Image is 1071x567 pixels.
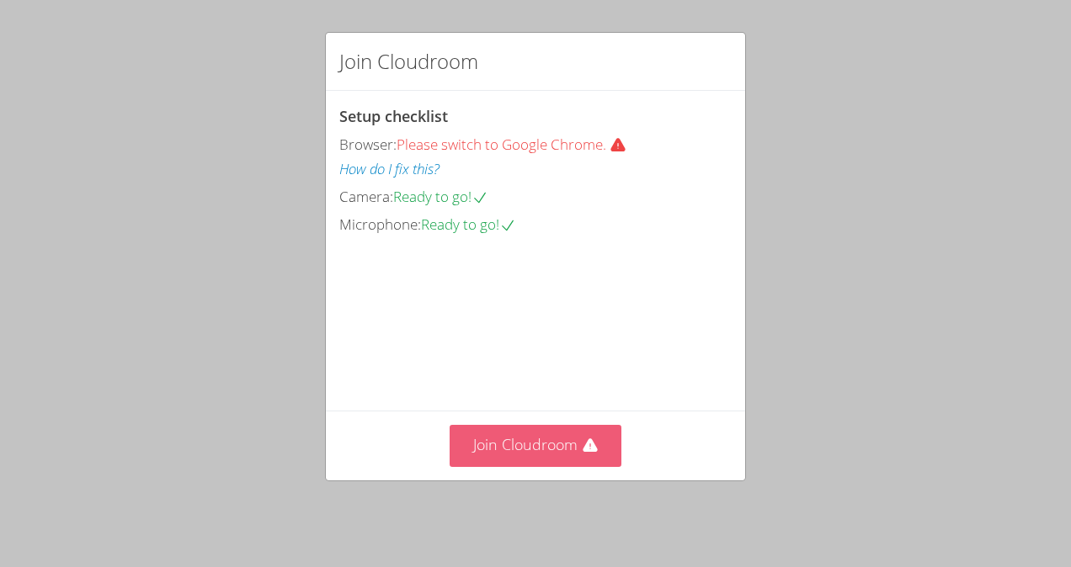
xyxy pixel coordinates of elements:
span: Microphone: [339,215,421,234]
span: Camera: [339,187,393,206]
span: Setup checklist [339,106,448,126]
span: Ready to go! [393,187,488,206]
span: Ready to go! [421,215,516,234]
span: Browser: [339,135,397,154]
button: Join Cloudroom [450,425,622,466]
span: Please switch to Google Chrome. [397,135,633,154]
h2: Join Cloudroom [339,46,478,77]
button: How do I fix this? [339,157,440,182]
